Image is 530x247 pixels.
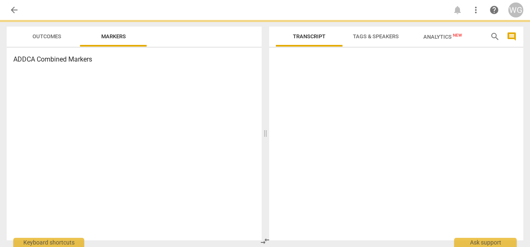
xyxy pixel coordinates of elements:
[13,238,84,247] div: Keyboard shortcuts
[507,32,517,42] span: comment
[453,33,462,37] span: New
[489,5,499,15] span: help
[487,2,502,17] a: Help
[423,34,462,40] span: Analytics
[471,5,481,15] span: more_vert
[505,30,518,43] button: Show/Hide comments
[293,33,325,40] span: Transcript
[508,2,523,17] button: WG
[9,5,19,15] span: arrow_back
[13,54,255,64] h3: ADDCA Combined Markers
[260,236,270,246] span: compare_arrows
[353,33,399,40] span: Tags & Speakers
[101,33,126,40] span: Markers
[488,30,502,43] button: Search
[32,33,61,40] span: Outcomes
[454,238,517,247] div: Ask support
[490,32,500,42] span: search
